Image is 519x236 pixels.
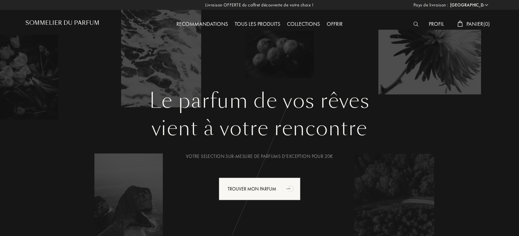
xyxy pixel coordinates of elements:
a: Trouver mon parfumanimation [214,178,306,200]
img: cart_white.svg [458,21,463,27]
a: Sommelier du Parfum [25,20,99,29]
div: Votre selection sur-mesure de parfums d’exception pour 20€ [31,153,488,160]
div: Trouver mon parfum [219,178,301,200]
img: search_icn_white.svg [414,22,419,26]
a: Tous les produits [231,20,284,28]
div: vient à votre rencontre [31,113,488,144]
span: Pays de livraison : [414,2,448,8]
div: Recommandations [173,20,231,29]
h1: Sommelier du Parfum [25,20,99,26]
a: Offrir [323,20,346,28]
div: Offrir [323,20,346,29]
h1: Le parfum de vos rêves [31,89,488,113]
div: animation [284,182,297,195]
a: Collections [284,20,323,28]
div: Collections [284,20,323,29]
a: Profil [425,20,447,28]
div: Tous les produits [231,20,284,29]
span: Panier ( 0 ) [466,20,490,28]
a: Recommandations [173,20,231,28]
div: Profil [425,20,447,29]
